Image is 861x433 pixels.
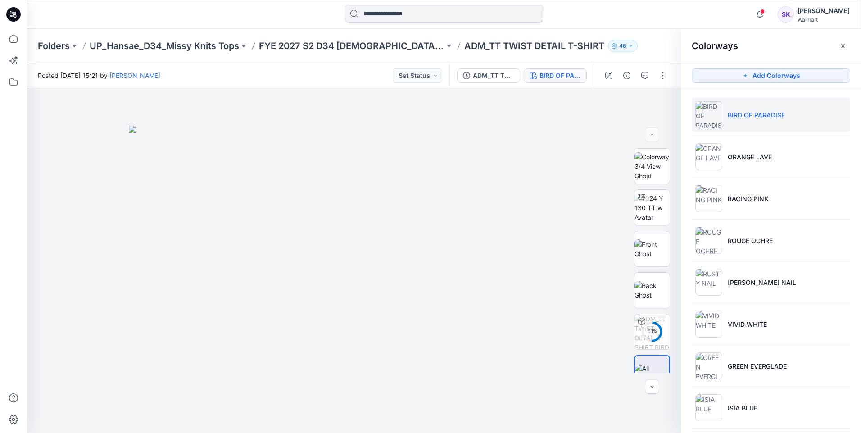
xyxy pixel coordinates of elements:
button: Add Colorways [692,68,850,83]
img: ISIA BLUE [695,394,722,421]
p: RACING PINK [728,194,769,203]
a: UP_Hansae_D34_Missy Knits Tops [90,40,239,52]
button: Details [620,68,634,83]
img: VIVID WHITE [695,311,722,338]
p: ADM_TT TWIST DETAIL T-SHIRT [464,40,604,52]
p: BIRD OF PARADISE [728,110,785,120]
img: Front Ghost [634,239,670,258]
p: ISIA BLUE [728,403,757,413]
p: VIVID WHITE [728,320,767,329]
p: ORANGE LAVE [728,152,772,162]
div: Walmart [798,16,850,23]
p: [PERSON_NAME] NAIL [728,278,796,287]
a: FYE 2027 S2 D34 [DEMOGRAPHIC_DATA] Tops - Hansae [259,40,444,52]
div: [PERSON_NAME] [798,5,850,16]
img: Colorway 3/4 View Ghost [634,152,670,180]
img: RUSTY NAIL [695,269,722,296]
h2: Colorways [692,41,738,51]
img: GREEN EVERGLADE [695,352,722,379]
img: ROUGE OCHRE [695,227,722,254]
img: ORANGE LAVE [695,143,722,170]
a: [PERSON_NAME] [109,72,160,79]
p: GREEN EVERGLADE [728,361,787,371]
span: Posted [DATE] 15:21 by [38,71,160,80]
img: BIRD OF PARADISE [695,101,722,128]
button: 46 [608,40,638,52]
p: 46 [619,41,626,51]
img: Back Ghost [634,281,670,300]
div: SK [778,6,794,23]
button: BIRD OF PARADISE [524,68,587,83]
img: eyJhbGciOiJIUzI1NiIsImtpZCI6IjAiLCJzbHQiOiJzZXMiLCJ0eXAiOiJKV1QifQ.eyJkYXRhIjp7InR5cGUiOiJzdG9yYW... [129,126,579,433]
a: Folders [38,40,70,52]
p: ROUGE OCHRE [728,236,773,245]
img: RACING PINK [695,185,722,212]
img: ADM_TT TWIST DETAIL T-SHIRT BIRD OF PARADISE [634,314,670,349]
img: All colorways [635,364,669,383]
img: 2024 Y 130 TT w Avatar [634,194,670,222]
button: ADM_TT TWIST DETAIL T-SHIRT [457,68,520,83]
div: ADM_TT TWIST DETAIL T-SHIRT [473,71,514,81]
div: BIRD OF PARADISE [539,71,581,81]
div: 51 % [641,328,663,335]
